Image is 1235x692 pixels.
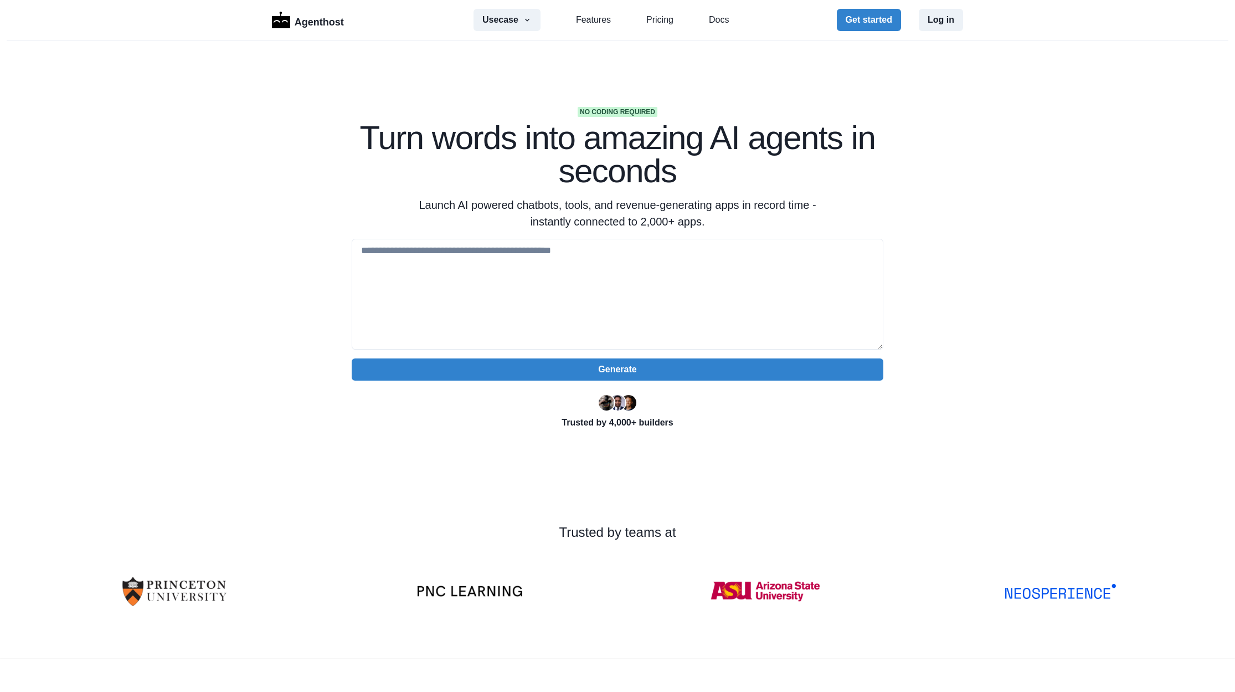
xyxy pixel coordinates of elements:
img: ASU-Logo.png [710,560,821,623]
p: Trusted by teams at [35,522,1200,542]
img: Ryan Florence [599,395,614,411]
span: No coding required [578,107,657,117]
img: Segun Adebayo [610,395,625,411]
a: LogoAgenthost [272,11,344,30]
a: Docs [709,13,729,27]
h1: Turn words into amazing AI agents in seconds [352,121,883,188]
a: Pricing [646,13,673,27]
img: Kent Dodds [621,395,636,411]
p: Agenthost [295,11,344,30]
img: NSP_Logo_Blue.svg [1005,584,1116,599]
img: Logo [272,12,290,28]
p: Launch AI powered chatbots, tools, and revenue-generating apps in record time - instantly connect... [405,197,830,230]
button: Log in [919,9,963,31]
p: Trusted by 4,000+ builders [352,416,883,429]
button: Get started [837,9,901,31]
img: University-of-Princeton-Logo.png [119,560,230,623]
img: PNC-LEARNING-Logo-v2.1.webp [414,585,525,597]
a: Features [576,13,611,27]
button: Generate [352,358,883,381]
button: Usecase [474,9,541,31]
